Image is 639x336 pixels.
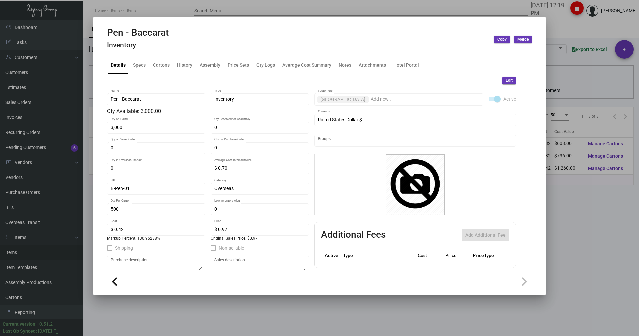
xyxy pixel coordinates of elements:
[115,244,133,252] span: Shipping
[517,37,529,42] span: Merge
[111,61,126,68] div: Details
[341,249,416,261] th: Type
[371,97,480,102] input: Add new..
[494,36,510,43] button: Copy
[133,61,146,68] div: Specs
[514,36,532,43] button: Merge
[506,78,513,83] span: Edit
[200,61,220,68] div: Assembly
[393,61,419,68] div: Hotel Portal
[256,61,275,68] div: Qty Logs
[3,328,52,335] div: Last Qb Synced: [DATE]
[177,61,192,68] div: History
[317,96,369,103] mat-chip: [GEOGRAPHIC_DATA]
[318,138,513,143] input: Add new..
[444,249,471,261] th: Price
[107,107,309,115] div: Qty Available: 3,000.00
[228,61,249,68] div: Price Sets
[503,95,516,103] span: Active
[39,321,53,328] div: 0.51.2
[219,244,244,252] span: Non-sellable
[359,61,386,68] div: Attachments
[321,229,386,241] h2: Additional Fees
[107,27,169,38] h2: Pen - Baccarat
[3,321,37,328] div: Current version:
[107,41,169,49] h4: Inventory
[282,61,331,68] div: Average Cost Summary
[153,61,170,68] div: Cartons
[462,229,509,241] button: Add Additional Fee
[416,249,443,261] th: Cost
[321,249,342,261] th: Active
[471,249,501,261] th: Price type
[502,77,516,84] button: Edit
[465,232,506,238] span: Add Additional Fee
[497,37,507,42] span: Copy
[339,61,351,68] div: Notes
